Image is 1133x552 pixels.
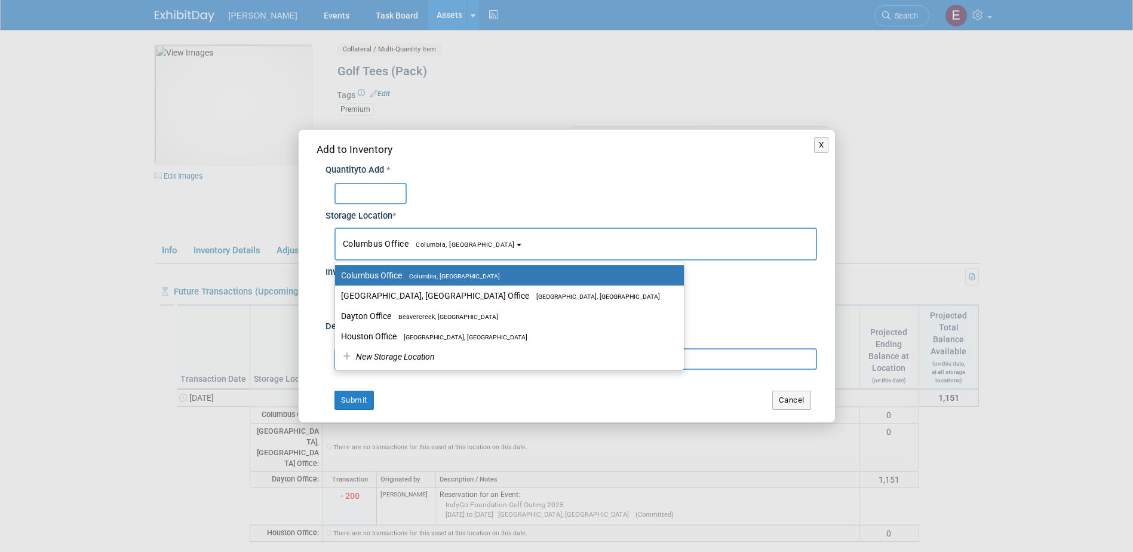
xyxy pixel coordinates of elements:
button: X [814,137,829,153]
span: to Add [358,165,384,175]
span: New Storage Location [354,352,435,361]
div: Description / Notes [326,315,817,333]
div: Inventory Adjustment [326,260,817,279]
span: [GEOGRAPHIC_DATA], [GEOGRAPHIC_DATA] [397,333,527,341]
label: [GEOGRAPHIC_DATA], [GEOGRAPHIC_DATA] Office [341,288,672,303]
label: Dayton Office [341,308,672,324]
span: Columbia, [GEOGRAPHIC_DATA] [402,272,500,280]
button: Columbus OfficeColumbia, [GEOGRAPHIC_DATA] [334,228,817,260]
label: Houston Office [341,329,672,344]
div: Storage Location [326,204,817,223]
label: Columbus Office [341,268,672,283]
button: Submit [334,391,374,410]
span: Columbia, [GEOGRAPHIC_DATA] [409,241,515,249]
span: Beavercreek, [GEOGRAPHIC_DATA] [391,313,498,321]
div: Quantity [326,164,817,177]
span: Add to Inventory [317,143,392,155]
span: [GEOGRAPHIC_DATA], [GEOGRAPHIC_DATA] [529,293,660,300]
span: Columbus Office [343,239,515,249]
button: Cancel [772,391,811,410]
